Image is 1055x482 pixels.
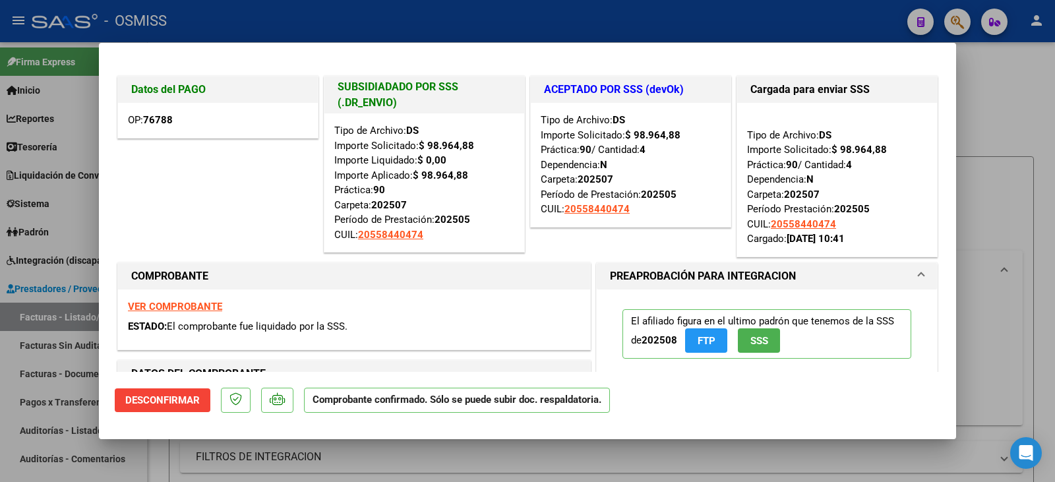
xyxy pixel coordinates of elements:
[564,203,630,215] span: 20558440474
[738,328,780,353] button: SSS
[610,268,796,284] h1: PREAPROBACIÓN PARA INTEGRACION
[541,113,721,217] div: Tipo de Archivo: Importe Solicitado: Práctica: / Cantidad: Dependencia: Carpeta: Período de Prest...
[167,320,347,332] span: El comprobante fue liquidado por la SSS.
[622,309,911,359] p: El afiliado figura en el ultimo padrón que tenemos de la SSS de
[846,159,852,171] strong: 4
[435,214,470,226] strong: 202505
[786,159,798,171] strong: 90
[698,335,715,347] span: FTP
[625,129,680,141] strong: $ 98.964,88
[334,123,514,242] div: Tipo de Archivo: Importe Solicitado: Importe Liquidado: Importe Aplicado: Práctica: Carpeta: Perí...
[125,394,200,406] span: Desconfirmar
[406,125,419,136] strong: DS
[831,144,887,156] strong: $ 98.964,88
[578,173,613,185] strong: 202507
[544,82,717,98] h1: ACEPTADO POR SSS (devOk)
[413,169,468,181] strong: $ 98.964,88
[750,335,768,347] span: SSS
[373,184,385,196] strong: 90
[338,79,511,111] h1: SUBSIDIADADO POR SSS (.DR_ENVIO)
[580,144,591,156] strong: 90
[371,199,407,211] strong: 202507
[685,328,727,353] button: FTP
[750,82,924,98] h1: Cargada para enviar SSS
[131,82,305,98] h1: Datos del PAGO
[419,140,474,152] strong: $ 98.964,88
[143,114,173,126] strong: 76788
[784,189,820,200] strong: 202507
[131,270,208,282] strong: COMPROBANTE
[131,367,266,380] strong: DATOS DEL COMPROBANTE
[128,320,167,332] span: ESTADO:
[128,301,222,313] a: VER COMPROBANTE
[115,388,210,412] button: Desconfirmar
[747,113,927,247] div: Tipo de Archivo: Importe Solicitado: Práctica: / Cantidad: Dependencia: Carpeta: Período Prestaci...
[613,114,625,126] strong: DS
[597,263,937,289] mat-expansion-panel-header: PREAPROBACIÓN PARA INTEGRACION
[1010,437,1042,469] div: Open Intercom Messenger
[834,203,870,215] strong: 202505
[304,388,610,413] p: Comprobante confirmado. Sólo se puede subir doc. respaldatoria.
[806,173,814,185] strong: N
[787,233,845,245] strong: [DATE] 10:41
[640,144,646,156] strong: 4
[642,334,677,346] strong: 202508
[358,229,423,241] span: 20558440474
[128,114,173,126] span: OP:
[600,159,607,171] strong: N
[417,154,446,166] strong: $ 0,00
[819,129,831,141] strong: DS
[641,189,677,200] strong: 202505
[771,218,836,230] span: 20558440474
